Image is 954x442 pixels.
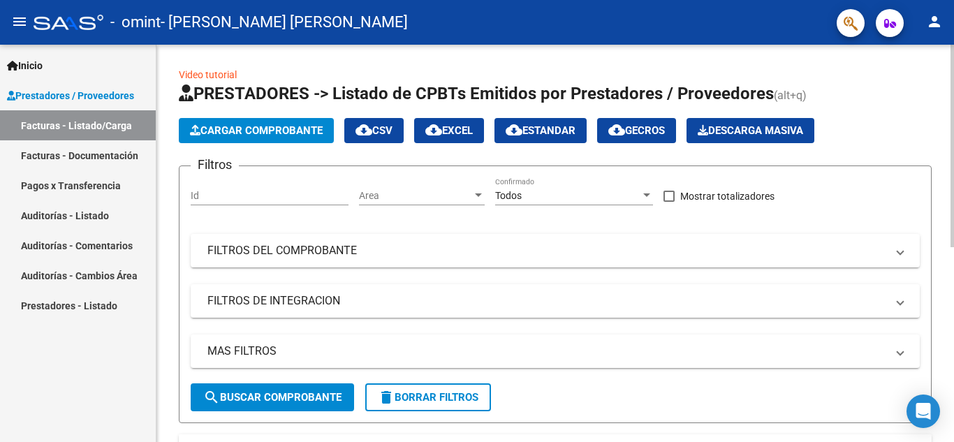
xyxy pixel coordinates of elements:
[191,155,239,175] h3: Filtros
[494,118,587,143] button: Estandar
[425,121,442,138] mat-icon: cloud_download
[425,124,473,137] span: EXCEL
[207,344,886,359] mat-panel-title: MAS FILTROS
[687,118,814,143] app-download-masive: Descarga masiva de comprobantes (adjuntos)
[190,124,323,137] span: Cargar Comprobante
[179,84,774,103] span: PRESTADORES -> Listado de CPBTs Emitidos por Prestadores / Proveedores
[355,124,392,137] span: CSV
[7,58,43,73] span: Inicio
[608,124,665,137] span: Gecros
[378,391,478,404] span: Borrar Filtros
[355,121,372,138] mat-icon: cloud_download
[506,121,522,138] mat-icon: cloud_download
[359,190,472,202] span: Area
[191,284,920,318] mat-expansion-panel-header: FILTROS DE INTEGRACION
[365,383,491,411] button: Borrar Filtros
[414,118,484,143] button: EXCEL
[179,118,334,143] button: Cargar Comprobante
[203,391,342,404] span: Buscar Comprobante
[680,188,775,205] span: Mostrar totalizadores
[11,13,28,30] mat-icon: menu
[378,389,395,406] mat-icon: delete
[344,118,404,143] button: CSV
[191,383,354,411] button: Buscar Comprobante
[207,243,886,258] mat-panel-title: FILTROS DEL COMPROBANTE
[774,89,807,102] span: (alt+q)
[7,88,134,103] span: Prestadores / Proveedores
[191,334,920,368] mat-expansion-panel-header: MAS FILTROS
[597,118,676,143] button: Gecros
[161,7,408,38] span: - [PERSON_NAME] [PERSON_NAME]
[506,124,575,137] span: Estandar
[698,124,803,137] span: Descarga Masiva
[110,7,161,38] span: - omint
[495,190,522,201] span: Todos
[203,389,220,406] mat-icon: search
[687,118,814,143] button: Descarga Masiva
[907,395,940,428] div: Open Intercom Messenger
[207,293,886,309] mat-panel-title: FILTROS DE INTEGRACION
[926,13,943,30] mat-icon: person
[191,234,920,267] mat-expansion-panel-header: FILTROS DEL COMPROBANTE
[608,121,625,138] mat-icon: cloud_download
[179,69,237,80] a: Video tutorial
